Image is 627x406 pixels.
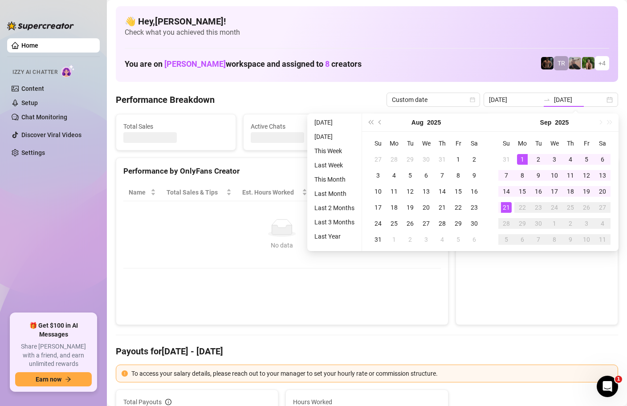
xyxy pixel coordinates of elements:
[21,42,38,49] a: Home
[61,65,75,77] img: AI Chatter
[125,59,362,69] h1: You are on workspace and assigned to creators
[125,28,609,37] span: Check what you achieved this month
[325,59,330,69] span: 8
[164,59,226,69] span: [PERSON_NAME]
[21,85,44,92] a: Content
[122,370,128,377] span: exclamation-circle
[569,57,581,69] img: LC
[116,345,618,357] h4: Payouts for [DATE] - [DATE]
[129,187,149,197] span: Name
[123,165,441,177] div: Performance by OnlyFans Creator
[165,399,171,405] span: info-circle
[251,122,356,131] span: Active Chats
[21,131,81,138] a: Discover Viral Videos
[116,93,215,106] h4: Performance Breakdown
[125,15,609,28] h4: 👋 Hey, [PERSON_NAME] !
[36,376,61,383] span: Earn now
[131,369,612,378] div: To access your salary details, please reach out to your manager to set your hourly rate or commis...
[375,187,428,197] span: Chat Conversion
[242,187,301,197] div: Est. Hours Worked
[15,372,92,386] button: Earn nowarrow-right
[15,342,92,369] span: Share [PERSON_NAME] with a friend, and earn unlimited rewards
[7,21,74,30] img: logo-BBDzfeDw.svg
[313,184,370,201] th: Sales / Hour
[12,68,57,77] span: Izzy AI Chatter
[65,376,71,382] span: arrow-right
[318,187,358,197] span: Sales / Hour
[123,184,161,201] th: Name
[543,96,550,103] span: swap-right
[21,149,45,156] a: Settings
[489,95,540,105] input: Start date
[378,122,483,131] span: Messages Sent
[541,57,554,69] img: Trent
[597,376,618,397] iframe: Intercom live chat
[161,184,236,201] th: Total Sales & Tips
[463,165,611,177] div: Sales by OnlyFans Creator
[582,57,594,69] img: Nathaniel
[558,58,565,68] span: TR
[470,97,475,102] span: calendar
[132,240,432,250] div: No data
[21,114,67,121] a: Chat Monitoring
[598,58,606,68] span: + 4
[554,95,605,105] input: End date
[543,96,550,103] span: to
[167,187,224,197] span: Total Sales & Tips
[392,93,475,106] span: Custom date
[123,122,228,131] span: Total Sales
[370,184,441,201] th: Chat Conversion
[615,376,622,383] span: 1
[15,321,92,339] span: 🎁 Get $100 in AI Messages
[21,99,38,106] a: Setup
